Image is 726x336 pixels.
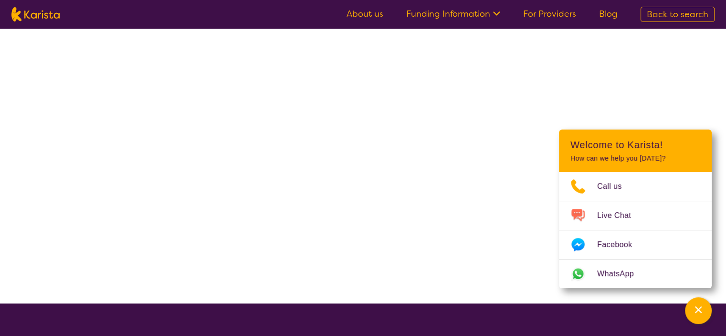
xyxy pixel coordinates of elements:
[559,172,712,288] ul: Choose channel
[559,130,712,288] div: Channel Menu
[559,260,712,288] a: Web link opens in a new tab.
[597,208,642,223] span: Live Chat
[641,7,715,22] a: Back to search
[597,238,643,252] span: Facebook
[347,8,383,20] a: About us
[647,9,708,20] span: Back to search
[406,8,500,20] a: Funding Information
[685,297,712,324] button: Channel Menu
[523,8,576,20] a: For Providers
[11,7,60,22] img: Karista logo
[597,179,633,194] span: Call us
[597,267,645,281] span: WhatsApp
[570,154,700,163] p: How can we help you [DATE]?
[599,8,618,20] a: Blog
[570,139,700,151] h2: Welcome to Karista!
